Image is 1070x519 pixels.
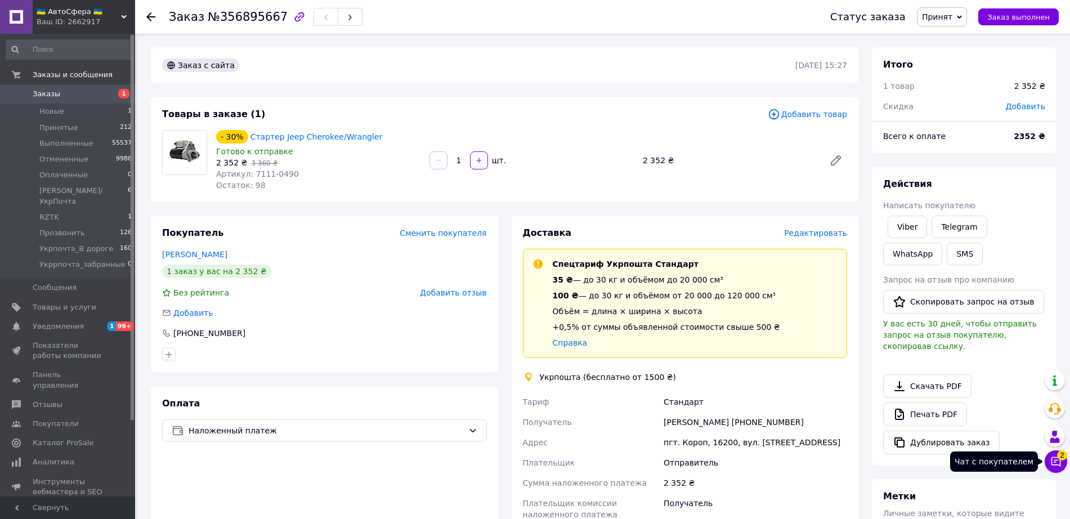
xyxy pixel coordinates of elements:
[553,321,780,333] div: +0,5% от суммы объявленной стоимости свыше 500 ₴
[116,154,132,164] span: 9988
[883,59,913,70] span: Итого
[39,186,128,206] span: [PERSON_NAME]/УкрПочта
[523,418,572,427] span: Получатель
[163,136,207,169] img: Стартер Jeep Cherokee/Wrangler
[947,243,983,265] button: SMS
[116,321,135,331] span: 99+
[1014,80,1045,92] div: 2 352 ₴
[638,153,820,168] div: 2 352 ₴
[553,291,579,300] span: 100 ₴
[661,453,849,473] div: Отправитель
[661,432,849,453] div: пгт. Короп, 16200, вул. [STREET_ADDRESS]
[33,283,77,293] span: Сообщения
[883,201,975,210] span: Написать покупателю
[883,178,932,189] span: Действия
[33,400,62,410] span: Отзывы
[1014,132,1045,141] b: 2352 ₴
[420,288,486,297] span: Добавить отзыв
[162,250,227,259] a: [PERSON_NAME]
[39,170,88,180] span: Оплаченные
[33,370,104,390] span: Панель управления
[523,499,617,519] span: Плательщик комиссии наложенного платежа
[33,477,104,497] span: Инструменты вебмастера и SEO
[118,89,129,99] span: 1
[553,338,588,347] a: Справка
[33,457,74,467] span: Аналитика
[216,181,266,190] span: Остаток: 98
[251,159,277,167] span: 3 360 ₴
[922,12,952,21] span: Принят
[128,259,132,270] span: 0
[162,265,271,278] div: 1 заказ у вас на 2 352 ₴
[37,17,135,27] div: Ваш ID: 2662917
[400,229,486,238] span: Сменить покупателя
[768,108,847,120] span: Добавить товар
[523,397,549,406] span: Тариф
[553,306,780,317] div: Объём = длина × ширина × высота
[825,149,847,172] a: Редактировать
[128,212,132,222] span: 1
[883,132,946,141] span: Всего к оплате
[883,374,971,398] a: Скачать PDF
[216,158,247,167] span: 2 352 ₴
[33,419,79,429] span: Покупатели
[216,147,293,156] span: Готово к отправке
[216,169,299,178] span: Артикул: 7111-0490
[120,123,132,133] span: 212
[39,244,113,254] span: Укрпочта_В дороге
[523,478,647,487] span: Сумма наложенного платежа
[883,290,1044,314] button: Скопировать запрос на отзыв
[883,243,942,265] a: WhatsApp
[162,109,265,119] span: Товары в заказе (1)
[39,138,93,149] span: Выполненные
[537,372,679,383] div: Укрпошта (бесплатно от 1500 ₴)
[883,431,1000,454] button: Дублировать заказ
[883,491,916,502] span: Метки
[216,130,248,144] div: - 30%
[33,438,93,448] span: Каталог ProSale
[523,438,548,447] span: Адрес
[553,259,699,269] span: Спецтариф Укрпошта Стандарт
[173,308,213,317] span: Добавить
[489,155,507,166] div: шт.
[33,302,96,312] span: Товары и услуги
[162,59,239,72] div: Заказ с сайта
[883,275,1014,284] span: Запрос на отзыв про компанию
[39,259,126,270] span: Укррпочта_забранные
[553,274,780,285] div: — до 30 кг и объёмом до 20 000 см³
[883,319,1037,351] span: У вас есть 30 дней, чтобы отправить запрос на отзыв покупателю, скопировав ссылку.
[888,216,927,238] a: Viber
[112,138,132,149] span: 55537
[146,11,155,23] div: Вернуться назад
[250,132,383,141] a: Стартер Jeep Cherokee/Wrangler
[795,61,847,70] time: [DATE] 15:27
[33,321,84,332] span: Уведомления
[33,89,60,99] span: Заказы
[1045,450,1067,473] button: Чат с покупателем2
[172,328,247,339] div: [PHONE_NUMBER]
[208,10,288,24] span: №356895667
[33,341,104,361] span: Показатели работы компании
[661,392,849,412] div: Стандарт
[162,227,223,238] span: Покупатель
[128,170,132,180] span: 0
[978,8,1059,25] button: Заказ выполнен
[553,275,573,284] span: 35 ₴
[830,11,906,23] div: Статус заказа
[128,106,132,117] span: 1
[987,13,1050,21] span: Заказ выполнен
[39,123,78,133] span: Принятые
[883,102,914,111] span: Скидка
[553,290,780,301] div: — до 30 кг и объёмом от 20 000 до 120 000 см³
[883,402,967,426] a: Печать PDF
[950,451,1038,472] div: Чат с покупателем
[173,288,229,297] span: Без рейтинга
[661,473,849,493] div: 2 352 ₴
[1057,450,1067,460] span: 2
[33,70,113,80] span: Заказы и сообщения
[128,186,132,206] span: 6
[120,228,132,238] span: 126
[169,10,204,24] span: Заказ
[39,212,59,222] span: RZTK
[37,7,121,17] span: 🇺🇦 АвтоСфера 🇺🇦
